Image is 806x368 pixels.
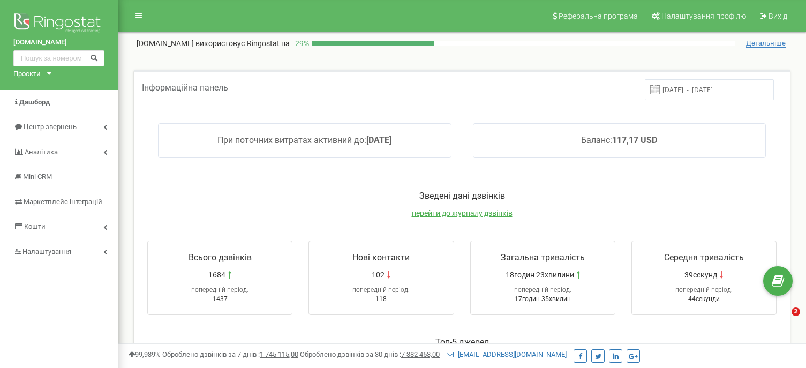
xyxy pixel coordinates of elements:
[352,252,410,262] span: Нові контакти
[661,12,746,20] span: Налаштування профілю
[22,247,71,256] span: Налаштування
[581,135,612,145] span: Баланс:
[260,350,298,358] u: 1 745 115,00
[217,135,391,145] a: При поточних витратах активний до:[DATE]
[412,209,513,217] a: перейти до журналу дзвінків
[162,350,298,358] span: Оброблено дзвінків за 7 днів :
[559,12,638,20] span: Реферальна програма
[129,350,161,358] span: 99,989%
[675,286,733,294] span: попередній період:
[688,295,720,303] span: 44секунди
[792,307,800,316] span: 2
[769,12,787,20] span: Вихід
[13,11,104,37] img: Ringostat logo
[664,252,744,262] span: Середня тривалість
[24,222,46,230] span: Кошти
[372,269,385,280] span: 102
[13,69,41,79] div: Проєкти
[746,39,786,48] span: Детальніше
[137,38,290,49] p: [DOMAIN_NAME]
[13,50,104,66] input: Пошук за номером
[208,269,225,280] span: 1684
[401,350,440,358] u: 7 382 453,00
[142,82,228,93] span: Інформаційна панель
[419,191,505,201] span: Зведені дані дзвінків
[352,286,410,294] span: попередній період:
[501,252,585,262] span: Загальна тривалість
[191,286,248,294] span: попередній період:
[514,286,571,294] span: попередній період:
[195,39,290,48] span: використовує Ringostat на
[189,252,252,262] span: Всього дзвінків
[24,198,102,206] span: Маркетплейс інтеграцій
[684,269,717,280] span: 39секунд
[581,135,657,145] a: Баланс:117,17 USD
[19,98,50,106] span: Дашборд
[770,307,795,333] iframe: Intercom live chat
[435,337,489,347] span: Toп-5 джерел
[300,350,440,358] span: Оброблено дзвінків за 30 днів :
[447,350,567,358] a: [EMAIL_ADDRESS][DOMAIN_NAME]
[25,148,58,156] span: Аналiтика
[24,123,77,131] span: Центр звернень
[290,38,312,49] p: 29 %
[213,295,228,303] span: 1437
[515,295,571,303] span: 17годин 35хвилин
[13,37,104,48] a: [DOMAIN_NAME]
[23,172,52,181] span: Mini CRM
[217,135,366,145] span: При поточних витратах активний до:
[375,295,387,303] span: 118
[506,269,574,280] span: 18годин 23хвилини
